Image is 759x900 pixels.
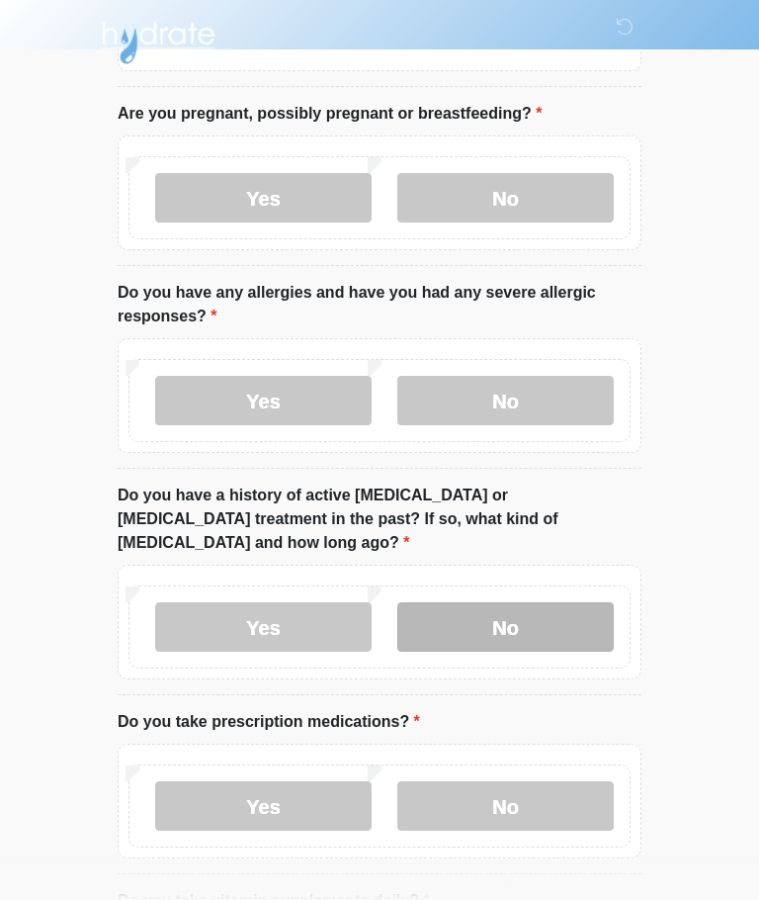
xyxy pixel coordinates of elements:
label: Yes [155,376,372,425]
label: No [397,781,614,831]
label: Yes [155,602,372,652]
label: Yes [155,173,372,223]
label: Yes [155,781,372,831]
label: No [397,173,614,223]
label: Are you pregnant, possibly pregnant or breastfeeding? [118,102,542,126]
label: Do you take prescription medications? [118,710,420,734]
label: No [397,602,614,652]
img: Hydrate IV Bar - Arcadia Logo [98,15,218,65]
label: No [397,376,614,425]
label: Do you have a history of active [MEDICAL_DATA] or [MEDICAL_DATA] treatment in the past? If so, wh... [118,484,641,555]
label: Do you have any allergies and have you had any severe allergic responses? [118,281,641,328]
